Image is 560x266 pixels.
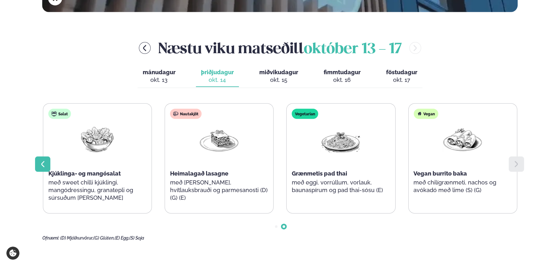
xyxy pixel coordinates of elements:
div: Vegetarian [292,109,318,119]
div: okt. 17 [386,76,417,84]
span: föstudagur [386,69,417,75]
span: Ofnæmi: [42,235,59,241]
button: menu-btn-right [409,42,421,54]
span: þriðjudagur [201,69,234,75]
span: Vegan burrito baka [413,170,467,177]
div: okt. 15 [259,76,298,84]
span: Grænmetis pad thai [292,170,347,177]
div: Salat [48,109,71,119]
button: menu-btn-left [139,42,151,54]
div: okt. 16 [324,76,361,84]
div: okt. 13 [143,76,176,84]
button: fimmtudagur okt. 16 [319,66,366,87]
img: Lasagna.png [199,124,240,154]
button: mánudagur okt. 13 [138,66,181,87]
span: (S) Soja [129,235,144,241]
span: miðvikudagur [259,69,298,75]
span: (E) Egg, [115,235,129,241]
a: Cookie settings [6,247,19,260]
p: með sweet chilli kjúklingi, mangódressingu, granatepli og súrsuðum [PERSON_NAME] [48,179,147,202]
img: beef.svg [173,111,178,116]
span: október 13 - 17 [304,42,402,56]
span: (D) Mjólkurvörur, [60,235,93,241]
span: Go to slide 2 [283,225,285,228]
h2: Næstu viku matseðill [158,38,402,58]
button: föstudagur okt. 17 [381,66,422,87]
div: Nautakjöt [170,109,202,119]
span: fimmtudagur [324,69,361,75]
img: Vegan.svg [417,111,422,116]
p: með [PERSON_NAME], hvítlauksbrauði og parmesanosti (D) (G) (E) [170,179,268,202]
img: Salad.png [77,124,118,154]
p: með chilígrænmeti, nachos og avókadó með lime (S) (G) [413,179,512,194]
div: Vegan [413,109,438,119]
div: okt. 14 [201,76,234,84]
img: salad.svg [52,111,57,116]
span: mánudagur [143,69,176,75]
p: með eggi, vorrúllum, vorlauk, baunaspírum og pad thai-sósu (E) [292,179,390,194]
img: Enchilada.png [442,124,483,154]
button: þriðjudagur okt. 14 [196,66,239,87]
span: Heimalagað lasagne [170,170,228,177]
span: Go to slide 1 [275,225,277,228]
img: Spagetti.png [320,124,361,154]
button: miðvikudagur okt. 15 [254,66,303,87]
span: Kjúklinga- og mangósalat [48,170,121,177]
span: (G) Glúten, [93,235,115,241]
